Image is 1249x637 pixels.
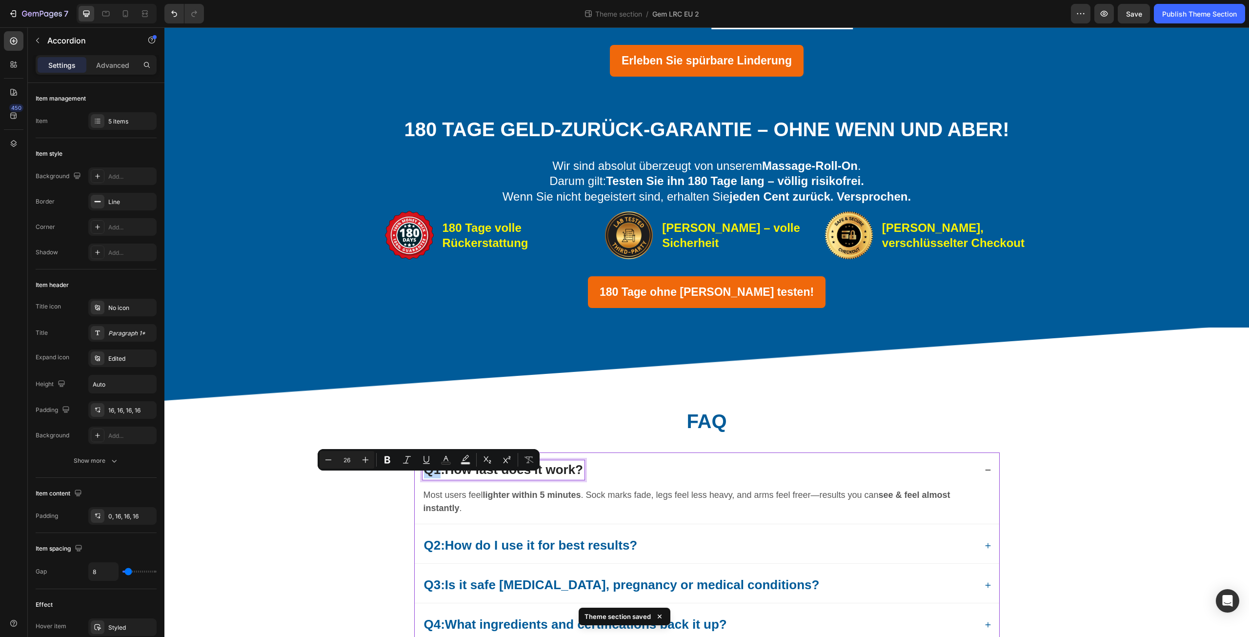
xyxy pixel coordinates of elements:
[108,512,154,521] div: 0, 16, 16, 16
[89,375,156,393] input: Auto
[47,35,130,46] p: Accordion
[356,379,729,409] p: ⁠⁠⁠⁠⁠⁠⁠
[584,612,651,621] p: Theme section saved
[522,383,562,405] strong: FAQ
[652,9,699,19] span: Gem LRC EU 2
[717,192,865,224] div: Rich Text Editor. Editing area: main
[36,512,58,520] div: Padding
[260,434,419,451] p: Q1:
[1216,589,1239,613] div: Open Intercom Messenger
[108,248,154,257] div: Add...
[281,550,655,565] strong: Is it safe [MEDICAL_DATA], pregnancy or medical conditions?
[74,456,119,466] div: Show more
[36,170,83,183] div: Background
[260,510,473,527] p: Q2:
[498,194,636,222] strong: [PERSON_NAME] – volle Sicherheit
[36,94,86,103] div: Item management
[260,589,563,606] p: Q4:
[1162,9,1237,19] div: Publish Theme Section
[36,542,84,555] div: Item spacing
[108,223,154,232] div: Add...
[259,461,826,488] p: Most users feel . Sock marks fade, legs feel less heavy, and arms feel freer—results you can .
[593,9,644,19] span: Theme section
[9,104,23,112] div: 450
[423,249,661,281] a: Rich Text Editor. Editing area: main
[164,4,204,23] div: Undo/Redo
[442,147,700,160] strong: Testen Sie ihn 180 Tage lang – völlig risikofrei.
[64,8,68,20] p: 7
[108,117,154,126] div: 5 items
[319,463,417,473] strong: lighter within 5 minutes
[260,550,655,566] p: Q3:
[718,194,860,222] strong: [PERSON_NAME], verschlüsselter Checkout
[36,197,55,206] div: Border
[36,452,157,470] button: Show more
[646,9,648,19] span: /
[36,600,53,609] div: Effect
[258,433,421,452] div: Rich Text Editor. Editing area: main
[1126,10,1142,18] span: Save
[108,304,154,312] div: No icon
[36,353,69,362] div: Expand icon
[281,435,419,450] strong: How fast does it work?
[435,258,649,271] strong: 180 Tage ohne [PERSON_NAME] testen!
[108,329,154,338] div: Paragraph 1*
[660,184,709,232] img: gempages_553492326299731139-766b3add-2151-48c2-b6ef-a392a282f650.png
[36,149,62,158] div: Item style
[36,431,69,440] div: Background
[221,130,865,178] h2: Rich Text Editor. Editing area: main
[497,192,645,224] div: Rich Text Editor. Editing area: main
[240,91,845,113] strong: 180 Tage Geld-zurück-Garantie – ohne Wenn und Aber!
[318,449,540,471] div: Editor contextual toolbar
[258,548,657,568] div: Rich Text Editor. Editing area: main
[36,487,84,500] div: Item content
[36,302,61,311] div: Title icon
[48,60,76,70] p: Settings
[222,131,864,177] p: Wir sind absolut überzeugt von unserem . Darum gilt: Wenn Sie nicht begeistert sind, erhalten Sie
[36,117,48,125] div: Item
[440,184,489,232] img: gempages_553492326299731139-0c747406-b721-4acc-955a-b755785d0883.png
[278,194,364,222] strong: 180 Tage volle Rückerstattung
[36,281,69,289] div: Item header
[281,511,473,525] strong: How do I use it for best results?
[108,406,154,415] div: 16, 16, 16, 16
[108,198,154,206] div: Line
[258,509,475,528] div: Rich Text Editor. Editing area: main
[108,623,154,632] div: Styled
[598,132,693,145] strong: Massage-Roll-On
[36,223,55,231] div: Corner
[96,60,129,70] p: Advanced
[89,563,118,580] input: Auto
[258,588,564,607] div: Rich Text Editor. Editing area: main
[36,567,47,576] div: Gap
[565,163,746,176] strong: jeden Cent zurück. Versprochen.
[36,622,66,631] div: Hover item
[1118,4,1150,23] button: Save
[4,4,73,23] button: 7
[281,590,563,604] strong: What ingredients and certifications back it up?
[277,192,425,224] div: Rich Text Editor. Editing area: main
[1154,4,1245,23] button: Publish Theme Section
[36,404,72,417] div: Padding
[355,378,730,410] h2: Rich Text Editor. Editing area: main
[108,172,154,181] div: Add...
[36,378,67,391] div: Height
[36,248,58,257] div: Shadow
[164,27,1249,637] iframe: Design area
[108,432,154,440] div: Add...
[221,184,269,232] img: gempages_553492326299731139-5bb7d2b8-f002-49b7-881f-96a27062ce5a.png
[36,329,48,337] div: Title
[435,255,649,275] div: Rich Text Editor. Editing area: main
[108,354,154,363] div: Edited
